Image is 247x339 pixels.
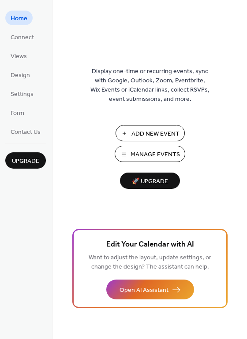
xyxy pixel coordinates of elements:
[5,67,35,82] a: Design
[120,173,180,189] button: 🚀 Upgrade
[115,146,185,162] button: Manage Events
[11,128,41,137] span: Contact Us
[89,252,211,273] span: Want to adjust the layout, update settings, or change the design? The assistant can help.
[90,67,210,104] span: Display one-time or recurring events, sync with Google, Outlook, Zoom, Eventbrite, Wix Events or ...
[116,125,185,141] button: Add New Event
[11,52,27,61] span: Views
[12,157,39,166] span: Upgrade
[11,90,34,99] span: Settings
[131,150,180,159] span: Manage Events
[131,129,180,139] span: Add New Event
[125,176,175,188] span: 🚀 Upgrade
[5,86,39,101] a: Settings
[11,109,24,118] span: Form
[5,124,46,139] a: Contact Us
[5,105,30,120] a: Form
[5,152,46,169] button: Upgrade
[120,286,168,295] span: Open AI Assistant
[106,239,194,251] span: Edit Your Calendar with AI
[5,48,32,63] a: Views
[11,33,34,42] span: Connect
[11,71,30,80] span: Design
[106,280,194,299] button: Open AI Assistant
[11,14,27,23] span: Home
[5,11,33,25] a: Home
[5,29,39,44] a: Connect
